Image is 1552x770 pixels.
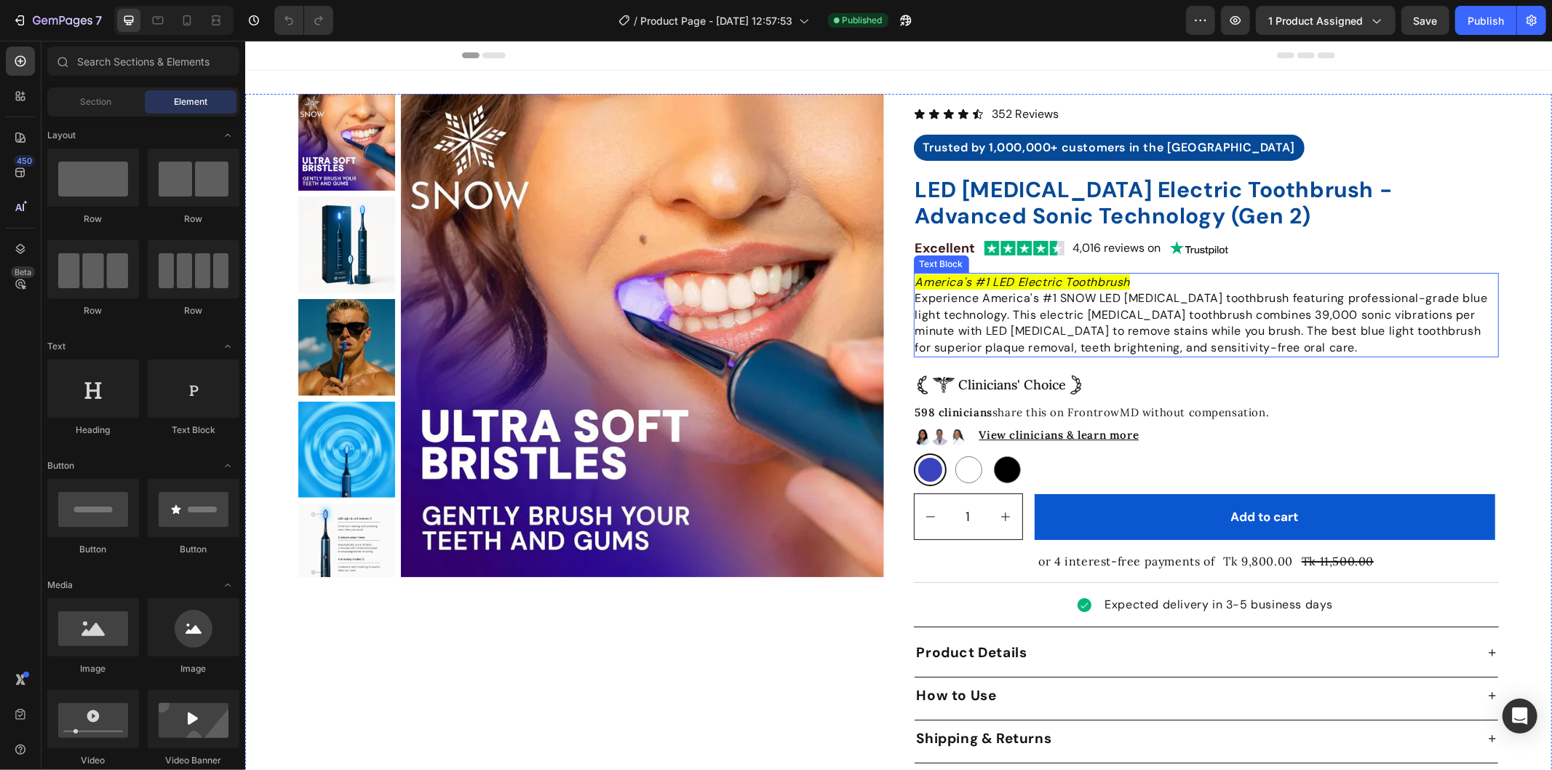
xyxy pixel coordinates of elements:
span: Toggle open [216,573,239,597]
img: gempages_586095209234826075-57410b12-1095-48e0-8d32-49ac3ff27ab6.png [686,387,704,405]
div: Text Block [148,424,239,437]
button: Save [1401,6,1449,35]
span: Media [47,579,73,592]
div: Undo/Redo [274,6,333,35]
input: quantity [702,453,744,499]
span: / [634,13,638,28]
strong: Shipping & Returns [672,688,807,707]
p: Clinicians' Choice [714,338,821,351]
i: America's #1 LED Electric Toothbrush [670,234,886,249]
div: Beta [11,266,35,278]
div: Publish [1468,13,1504,28]
strong: How to Use [672,646,752,664]
div: Row [47,304,139,317]
a: Excellent [670,199,731,216]
p: Trusted by 1,000,000+ customers in the [GEOGRAPHIC_DATA] [678,101,1051,113]
span: Element [174,95,207,108]
span: Section [81,95,112,108]
p: 7 [95,12,102,29]
iframe: Design area [245,41,1552,770]
div: Button [47,543,139,556]
button: decrement [669,453,702,499]
img: gempages_586095209234826075-e6fe1580-24a5-462f-9889-34b98da1de86.png [704,387,721,405]
strong: 598 clinicians [670,365,747,378]
strong: Product Details [672,603,782,621]
span: Layout [47,129,76,142]
div: Row [148,304,239,317]
span: Toggle open [216,454,239,477]
span: Product Page - [DATE] 12:57:53 [641,13,793,28]
span: Text [47,340,65,353]
input: Search Sections & Elements [47,47,239,76]
img: gempages_586095209234826075-bf244f8c-f8d6-41d1-be56-e80e2cd862b9.png [739,200,819,215]
div: Text Block [672,217,721,230]
div: Image [148,662,239,675]
div: Image [47,662,139,675]
u: View clinicians & learn more [734,387,894,401]
p: share this on FrontrowMD without compensation. [670,366,1253,377]
span: Toggle open [216,335,239,358]
span: Save [1414,15,1438,27]
button: Publish [1455,6,1516,35]
span: Button [47,459,74,472]
div: Row [148,213,239,226]
p: 4,016 reviews on [828,202,916,213]
div: Video Banner [148,754,239,767]
button: 7 [6,6,108,35]
div: Heading [47,424,139,437]
p: or 4 interest-free payments of [793,512,969,528]
button: increment [744,453,777,499]
div: Tk 11,500.00 [1055,511,1130,530]
img: gempages_586095209234826075-d747fa4d-566d-4091-a120-5c7a391563b3.png [669,387,686,405]
button: 1 product assigned [1256,6,1396,35]
p: Experience America's #1 SNOW LED [MEDICAL_DATA] toothbrush featuring professional-grade blue ligh... [670,250,1253,315]
p: 352 Reviews [747,66,814,82]
div: Open Intercom Messenger [1503,699,1537,734]
div: Row [47,213,139,226]
div: Add to cart [986,470,1054,483]
button: Add to cart [789,453,1250,499]
h2: LED [MEDICAL_DATA] Electric Toothbrush - Advanced Sonic Technology (Gen 2) [669,135,1254,190]
span: Published [843,14,883,27]
div: Tk 9,800.00 [976,511,1049,530]
img: gempages_586095209234826075-657664b4-f0eb-4f9b-93ad-6d6375bf4ecb.png [832,557,846,571]
div: Video [47,754,139,767]
img: gempages_586095209234826075-dbd26ac3-f636-48ca-b263-c47c6d6dd29d.png [669,331,712,357]
span: Expected delivery in 3-5 business days [859,556,1088,571]
img: gempages_586095209234826075-9453b1b3-35d4-4271-a6e0-52dc9fca038c.png [823,332,840,357]
span: Toggle open [216,124,239,147]
span: 1 product assigned [1268,13,1363,28]
img: gempages_586095209234826075-a4a550d1-60d6-4a58-be28-faef66e7c40b.png [925,200,983,215]
div: Button [148,543,239,556]
div: 450 [14,155,35,167]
